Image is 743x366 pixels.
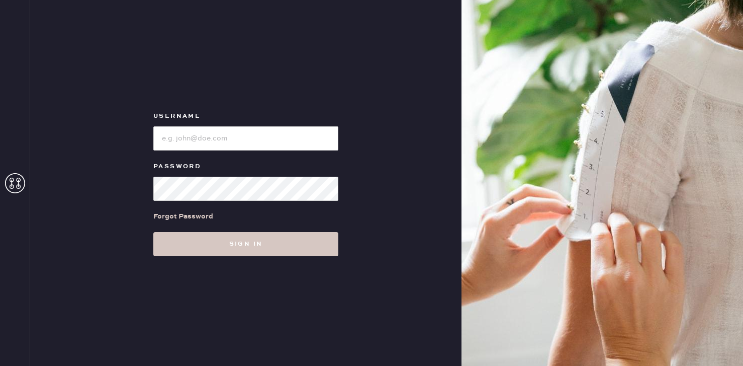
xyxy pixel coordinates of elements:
a: Forgot Password [153,201,213,232]
div: Forgot Password [153,211,213,222]
label: Username [153,110,338,122]
label: Password [153,161,338,173]
input: e.g. john@doe.com [153,126,338,151]
button: Sign in [153,232,338,256]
